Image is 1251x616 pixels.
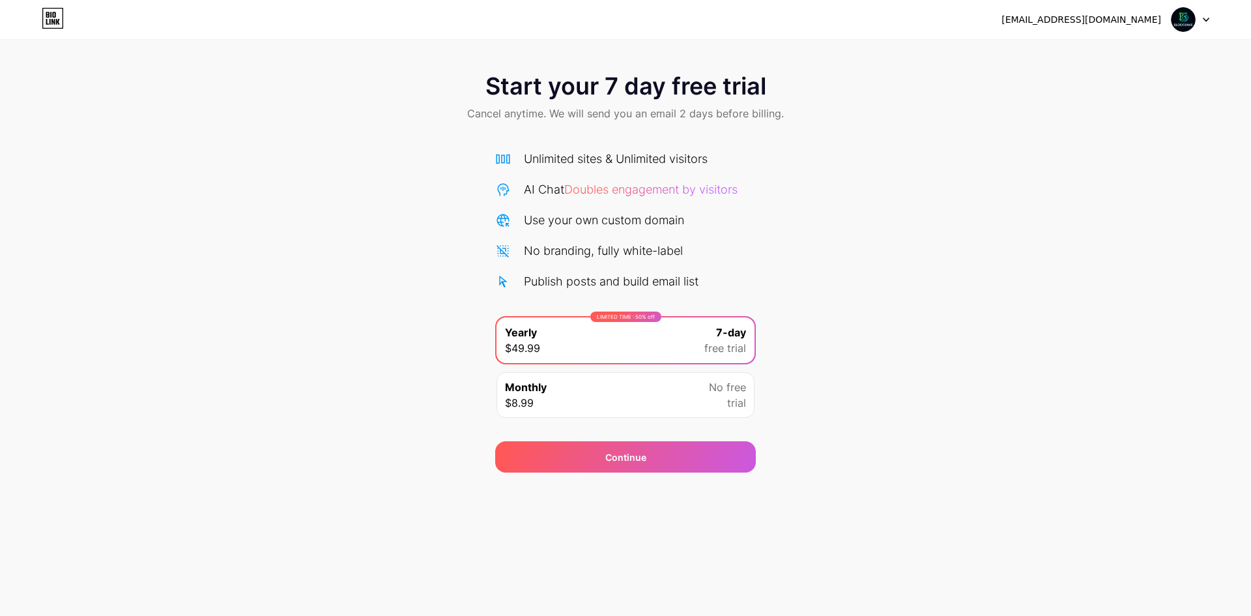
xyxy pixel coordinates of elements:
div: AI Chat [524,181,738,198]
span: $49.99 [505,340,540,356]
span: trial [727,395,746,411]
span: Start your 7 day free trial [485,73,766,99]
div: Continue [605,450,646,464]
span: Monthly [505,379,547,395]
span: $8.99 [505,395,534,411]
div: LIMITED TIME : 50% off [590,312,661,322]
span: Doubles engagement by visitors [564,183,738,196]
div: Unlimited sites & Unlimited visitors [524,150,708,168]
span: No free [709,379,746,395]
div: Use your own custom domain [524,211,684,229]
div: [EMAIL_ADDRESS][DOMAIN_NAME] [1001,13,1161,27]
div: No branding, fully white-label [524,242,683,259]
span: Yearly [505,325,537,340]
span: Cancel anytime. We will send you an email 2 days before billing. [467,106,784,121]
img: blockwave [1171,7,1196,32]
div: Publish posts and build email list [524,272,698,290]
span: free trial [704,340,746,356]
span: 7-day [716,325,746,340]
